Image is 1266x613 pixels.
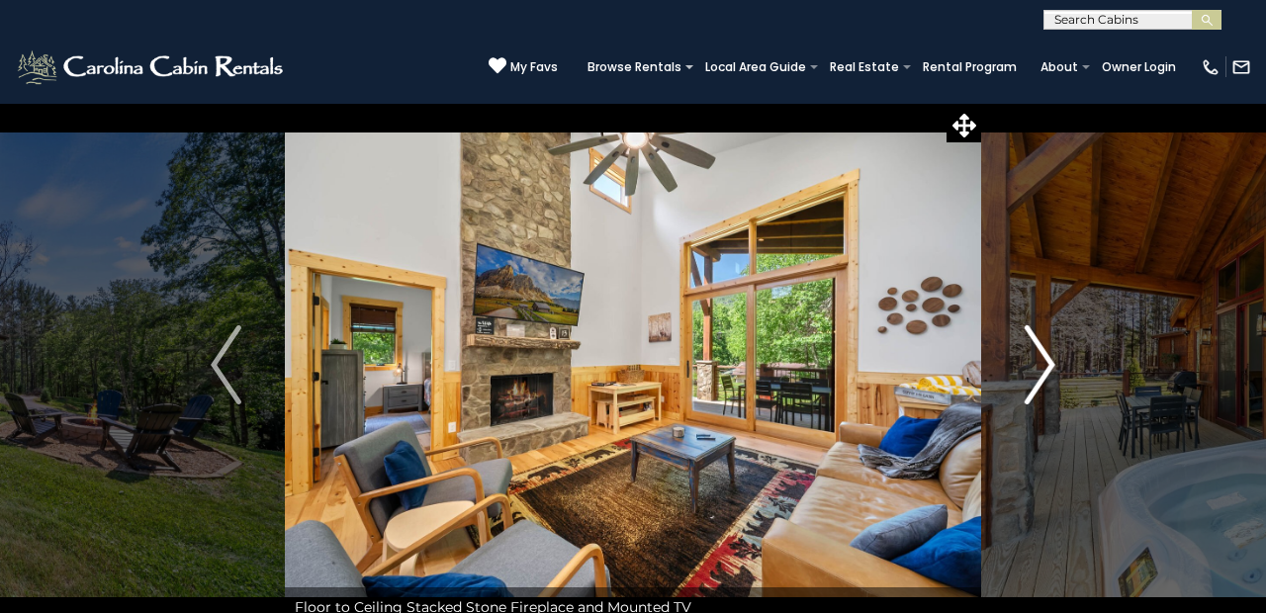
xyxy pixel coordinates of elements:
[1025,325,1054,404] img: arrow
[1201,57,1221,77] img: phone-regular-white.png
[578,53,691,81] a: Browse Rentals
[15,47,289,87] img: White-1-2.png
[695,53,816,81] a: Local Area Guide
[820,53,909,81] a: Real Estate
[1231,57,1251,77] img: mail-regular-white.png
[211,325,240,404] img: arrow
[510,58,558,76] span: My Favs
[1031,53,1088,81] a: About
[913,53,1027,81] a: Rental Program
[1092,53,1186,81] a: Owner Login
[489,56,558,77] a: My Favs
